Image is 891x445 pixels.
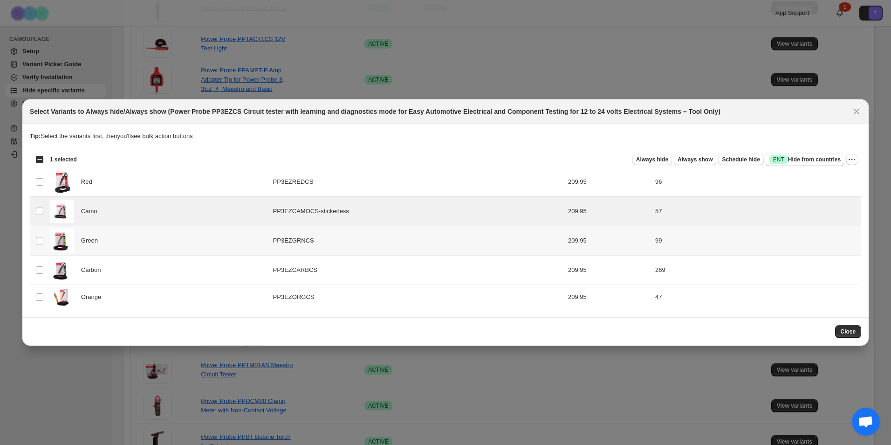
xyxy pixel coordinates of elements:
[674,154,716,165] button: Always show
[81,236,103,245] span: Green
[565,256,652,285] td: 209.95
[652,197,861,226] td: 57
[678,156,713,163] span: Always show
[652,285,861,310] td: 47
[565,167,652,197] td: 209.95
[846,154,857,165] button: More actions
[652,226,861,256] td: 99
[835,325,862,338] button: Close
[852,408,880,436] div: Open chat
[718,154,763,165] button: Schedule hide
[81,265,106,275] span: Carbon
[652,256,861,285] td: 269
[81,177,97,187] span: Red
[30,132,41,139] strong: Tip:
[722,156,760,163] span: Schedule hide
[766,153,844,166] button: SuccessENTHide from countries
[270,256,565,285] td: PP3EZCARBCS
[50,229,74,252] img: Untitleddesign_16.jpg
[30,107,720,116] h2: Select Variants to Always hide/Always show (Power Probe PP3EZCS Circuit tester with learning and ...
[565,285,652,310] td: 209.95
[632,154,672,165] button: Always hide
[50,200,74,223] img: Untitleddesign_15.jpg
[50,170,74,194] img: PP3EZ-1_530ec5d5-9676-413a-8aac-c4536215522c.jpg
[270,226,565,256] td: PP3EZGRNCS
[769,155,841,164] span: Hide from countries
[636,156,668,163] span: Always hide
[50,156,77,163] span: 1 selected
[850,105,863,118] button: Close
[565,197,652,226] td: 209.95
[50,258,74,282] img: Untitleddesign_17.jpg
[81,292,106,302] span: Orange
[565,226,652,256] td: 209.95
[81,207,103,216] span: Camo
[841,328,856,335] span: Close
[270,197,565,226] td: PP3EZCAMOCS-stickerless
[30,132,861,141] p: Select the variants first, then you'll see bulk action buttons
[50,288,74,306] img: MDPP3z0.png
[652,167,861,197] td: 96
[773,156,784,163] span: ENT
[270,167,565,197] td: PP3EZREDCS
[270,285,565,310] td: PP3EZORGCS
